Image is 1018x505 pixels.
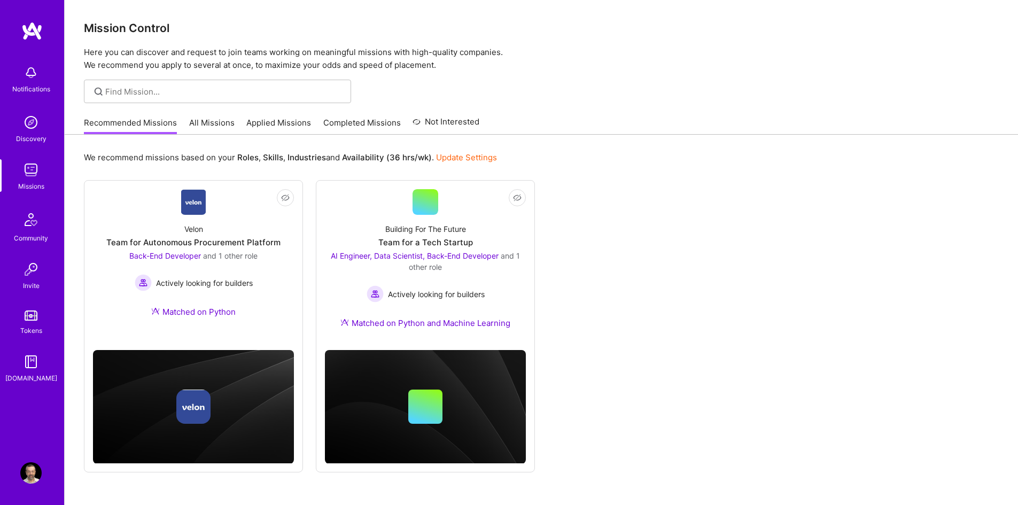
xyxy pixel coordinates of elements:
[93,189,294,330] a: Company LogoVelonTeam for Autonomous Procurement PlatformBack-End Developer and 1 other roleActiv...
[106,237,281,248] div: Team for Autonomous Procurement Platform
[378,237,473,248] div: Team for a Tech Startup
[18,462,44,484] a: User Avatar
[342,152,432,162] b: Availability (36 hrs/wk)
[12,83,50,95] div: Notifications
[181,189,206,215] img: Company Logo
[21,21,43,41] img: logo
[20,159,42,181] img: teamwork
[84,117,177,135] a: Recommended Missions
[323,117,401,135] a: Completed Missions
[93,350,294,464] img: cover
[20,62,42,83] img: bell
[237,152,259,162] b: Roles
[25,310,37,321] img: tokens
[5,372,57,384] div: [DOMAIN_NAME]
[385,223,466,235] div: Building For The Future
[84,46,999,72] p: Here you can discover and request to join teams working on meaningful missions with high-quality ...
[18,207,44,232] img: Community
[263,152,283,162] b: Skills
[325,350,526,464] img: cover
[189,117,235,135] a: All Missions
[151,307,160,315] img: Ateam Purple Icon
[156,277,253,289] span: Actively looking for builders
[340,317,510,329] div: Matched on Python and Machine Learning
[84,152,497,163] p: We recommend missions based on your , , and .
[14,232,48,244] div: Community
[176,390,211,424] img: Company logo
[20,112,42,133] img: discovery
[281,193,290,202] i: icon EyeClosed
[151,306,236,317] div: Matched on Python
[287,152,326,162] b: Industries
[331,251,499,260] span: AI Engineer, Data Scientist, Back-End Developer
[129,251,201,260] span: Back-End Developer
[388,289,485,300] span: Actively looking for builders
[105,86,343,97] input: Find Mission...
[184,223,203,235] div: Velon
[84,21,999,35] h3: Mission Control
[367,285,384,302] img: Actively looking for builders
[203,251,258,260] span: and 1 other role
[325,189,526,341] a: Building For The FutureTeam for a Tech StartupAI Engineer, Data Scientist, Back-End Developer and...
[20,259,42,280] img: Invite
[18,181,44,192] div: Missions
[246,117,311,135] a: Applied Missions
[436,152,497,162] a: Update Settings
[340,318,349,327] img: Ateam Purple Icon
[513,193,522,202] i: icon EyeClosed
[20,462,42,484] img: User Avatar
[135,274,152,291] img: Actively looking for builders
[23,280,40,291] div: Invite
[92,86,105,98] i: icon SearchGrey
[20,351,42,372] img: guide book
[20,325,42,336] div: Tokens
[413,115,479,135] a: Not Interested
[16,133,46,144] div: Discovery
